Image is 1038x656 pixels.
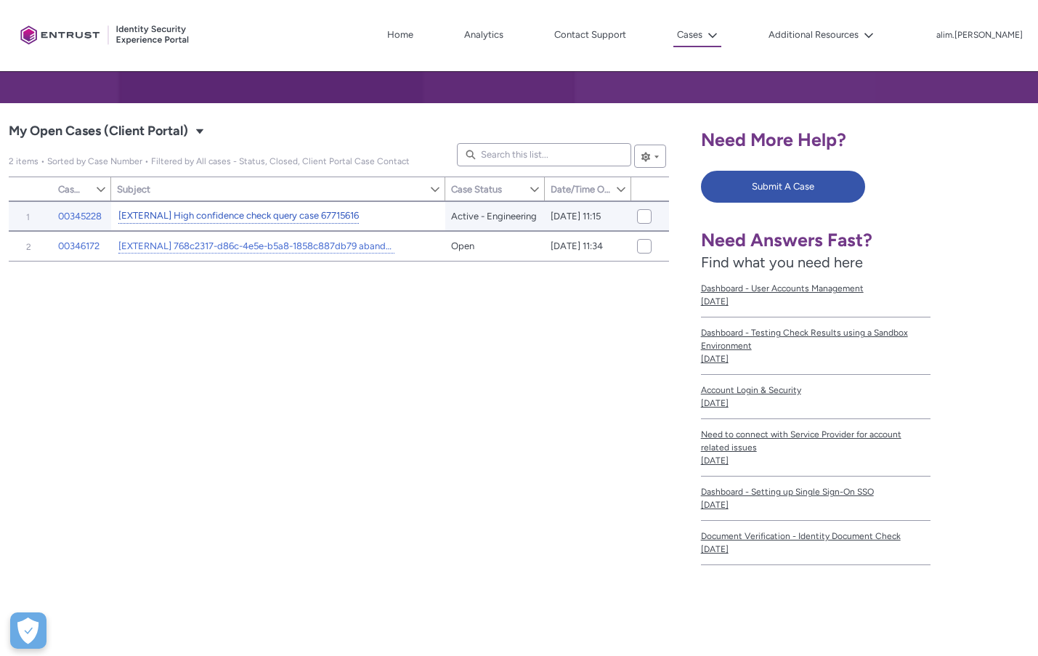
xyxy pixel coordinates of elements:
span: Active - Engineering [451,209,537,224]
a: Subject [111,177,429,201]
span: Open [451,239,474,254]
span: [DATE] 11:15 [551,209,601,224]
span: Need More Help? [701,129,846,150]
a: Contact Support [551,24,630,46]
a: Need to connect with Service Provider for account related issues[DATE] [701,419,931,477]
a: Case Number [52,177,95,201]
button: Open Preferences [10,612,46,649]
lightning-formatted-date-time: [DATE] [701,544,729,554]
span: Account Login & Security [701,384,931,397]
a: [EXTERNAL] 768c2317-d86c-4e5e-b5a8-1858c887db79 abandoned check [118,239,394,254]
button: User Profile alim.ahmad [936,27,1023,41]
button: Select a List View: Cases [191,122,208,139]
span: My Open Cases (Client Portal) [9,120,188,143]
a: Dashboard - Setting up Single Sign-On SSO[DATE] [701,477,931,521]
a: Home [384,24,417,46]
a: Dashboard - User Accounts Management[DATE] [701,273,931,317]
a: [EXTERNAL] High confidence check query case 67715616 [118,208,359,224]
span: Dashboard - User Accounts Management [701,282,931,295]
div: My Open Cases (Client Portal)|Cases|List View [9,108,669,614]
a: Account Login & Security[DATE] [701,375,931,419]
lightning-formatted-date-time: [DATE] [701,296,729,307]
span: Dashboard - Testing Check Results using a Sandbox Environment [701,326,931,352]
a: Date/Time Opened [545,177,615,201]
a: 00345228 [58,209,102,224]
lightning-formatted-date-time: [DATE] [701,354,729,364]
table: My Open Cases (Client Portal) [9,201,669,262]
a: Analytics, opens in new tab [461,24,507,46]
a: Case Status [445,177,529,201]
p: alim.[PERSON_NAME] [936,31,1023,41]
button: List View Controls [634,145,666,168]
button: Additional Resources [765,24,877,46]
lightning-formatted-date-time: [DATE] [701,398,729,408]
span: Case Number [58,184,83,195]
button: Submit A Case [701,171,865,203]
a: Document Verification - Identity Document Check[DATE] [701,521,931,565]
button: Cases [673,24,721,47]
span: [DATE] 11:34 [551,239,603,254]
input: Search this list... [457,143,631,166]
h1: Need Answers Fast? [701,229,931,251]
a: 00346172 [58,239,100,254]
span: Dashboard - Setting up Single Sign-On SSO [701,485,931,498]
a: Dashboard - Testing Check Results using a Sandbox Environment[DATE] [701,317,931,375]
span: Need to connect with Service Provider for account related issues [701,428,931,454]
lightning-formatted-date-time: [DATE] [701,455,729,466]
span: Document Verification - Identity Document Check [701,530,931,543]
div: Cookie Preferences [10,612,46,649]
span: Find what you need here [701,254,863,271]
span: My Open Cases (Client Portal) [9,156,410,166]
lightning-formatted-date-time: [DATE] [701,500,729,510]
